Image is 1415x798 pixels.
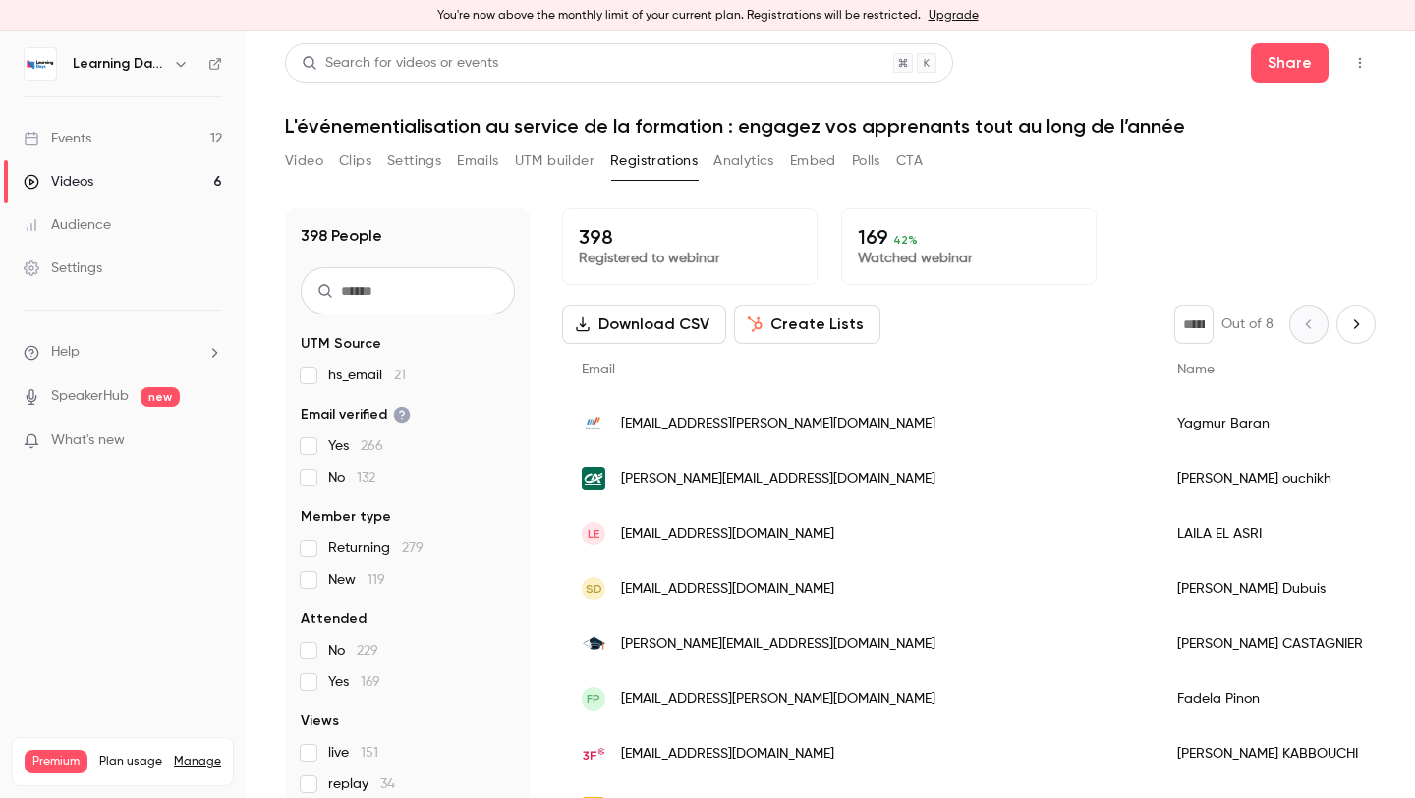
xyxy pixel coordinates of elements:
[328,641,378,660] span: No
[394,369,406,382] span: 21
[368,573,385,587] span: 119
[328,672,380,692] span: Yes
[858,249,1080,268] p: Watched webinar
[328,539,424,558] span: Returning
[328,570,385,590] span: New
[361,439,383,453] span: 266
[582,412,605,435] img: manpower.fr
[610,145,698,177] button: Registrations
[734,305,880,344] button: Create Lists
[621,414,935,434] span: [EMAIL_ADDRESS][PERSON_NAME][DOMAIN_NAME]
[790,145,836,177] button: Embed
[301,507,391,527] span: Member type
[51,342,80,363] span: Help
[1221,314,1273,334] p: Out of 8
[588,525,599,542] span: LE
[1336,305,1376,344] button: Next page
[1344,47,1376,79] button: Top Bar Actions
[562,305,726,344] button: Download CSV
[357,471,375,484] span: 132
[621,469,935,489] span: [PERSON_NAME][EMAIL_ADDRESS][DOMAIN_NAME]
[621,579,834,599] span: [EMAIL_ADDRESS][DOMAIN_NAME]
[1177,363,1215,376] span: Name
[896,145,923,177] button: CTA
[361,746,378,760] span: 151
[328,774,395,794] span: replay
[515,145,594,177] button: UTM builder
[301,609,367,629] span: Attended
[51,386,129,407] a: SpeakerHub
[339,145,371,177] button: Clips
[579,225,801,249] p: 398
[73,54,165,74] h6: Learning Days
[301,712,339,731] span: Views
[285,145,323,177] button: Video
[328,743,378,763] span: live
[621,634,935,655] span: [PERSON_NAME][EMAIL_ADDRESS][DOMAIN_NAME]
[713,145,774,177] button: Analytics
[24,258,102,278] div: Settings
[285,114,1376,138] h1: L'événementialisation au service de la formation : engagez vos apprenants tout au long de l’année
[99,754,162,769] span: Plan usage
[24,342,222,363] li: help-dropdown-opener
[328,366,406,385] span: hs_email
[893,233,918,247] span: 42 %
[328,436,383,456] span: Yes
[586,580,602,598] span: SD
[402,541,424,555] span: 279
[582,742,605,766] img: groupe3f.fr
[380,777,395,791] span: 34
[387,145,441,177] button: Settings
[579,249,801,268] p: Registered to webinar
[301,224,382,248] h1: 398 People
[357,644,378,657] span: 229
[301,334,381,354] span: UTM Source
[1251,43,1329,83] button: Share
[361,675,380,689] span: 169
[858,225,1080,249] p: 169
[929,8,979,24] a: Upgrade
[621,524,834,544] span: [EMAIL_ADDRESS][DOMAIN_NAME]
[25,48,56,80] img: Learning Days
[587,690,600,708] span: FP
[582,467,605,490] img: credit-agricole-sa.fr
[302,53,498,74] div: Search for videos or events
[174,754,221,769] a: Manage
[25,750,87,773] span: Premium
[24,215,111,235] div: Audience
[582,363,615,376] span: Email
[198,432,222,450] iframe: Noticeable Trigger
[301,405,411,425] span: Email verified
[51,430,125,451] span: What's new
[24,172,93,192] div: Videos
[621,744,834,765] span: [EMAIL_ADDRESS][DOMAIN_NAME]
[457,145,498,177] button: Emails
[141,387,180,407] span: new
[582,632,605,655] img: icademie.com
[852,145,880,177] button: Polls
[328,468,375,487] span: No
[24,129,91,148] div: Events
[621,689,935,710] span: [EMAIL_ADDRESS][PERSON_NAME][DOMAIN_NAME]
